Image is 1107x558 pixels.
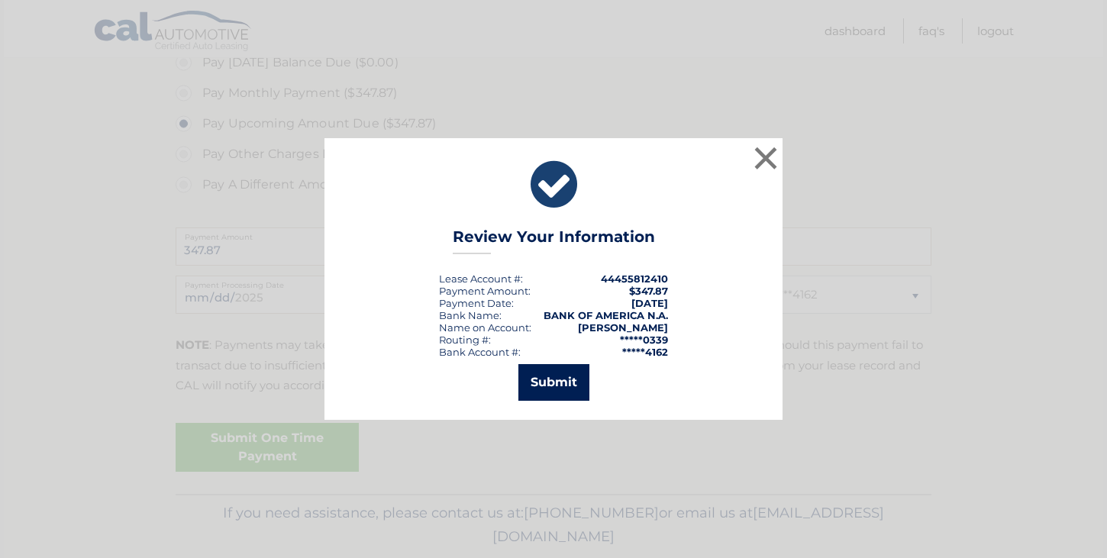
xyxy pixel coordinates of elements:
div: : [439,297,514,309]
div: Routing #: [439,334,491,346]
div: Bank Account #: [439,346,521,358]
h3: Review Your Information [453,227,655,254]
strong: BANK OF AMERICA N.A. [544,309,668,321]
strong: 44455812410 [601,273,668,285]
span: Payment Date [439,297,512,309]
div: Name on Account: [439,321,531,334]
button: Submit [518,364,589,401]
div: Payment Amount: [439,285,531,297]
strong: [PERSON_NAME] [578,321,668,334]
span: [DATE] [631,297,668,309]
span: $347.87 [629,285,668,297]
div: Bank Name: [439,309,502,321]
div: Lease Account #: [439,273,523,285]
button: × [750,143,781,173]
